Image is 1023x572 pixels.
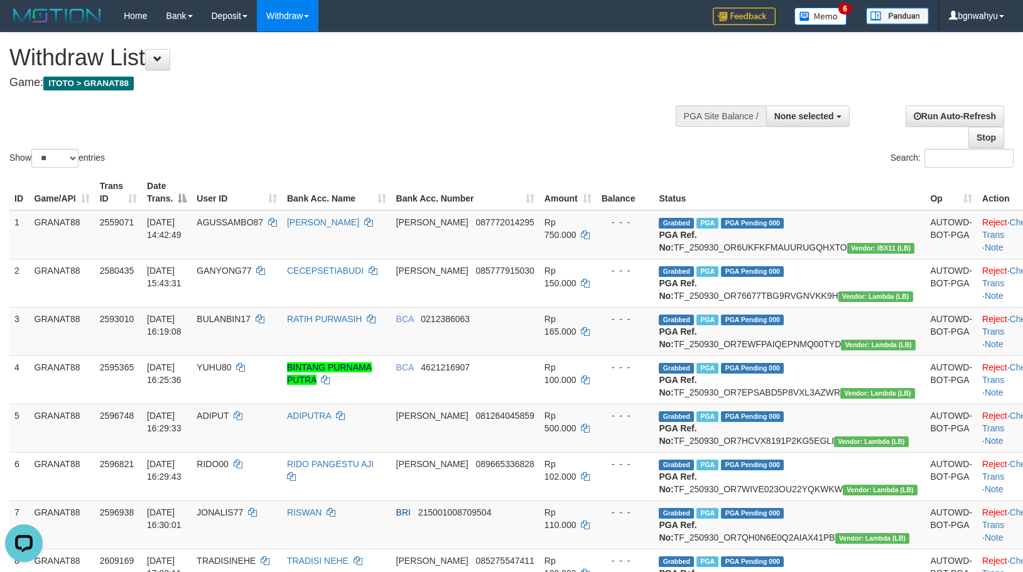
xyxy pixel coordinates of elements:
span: Copy 085777915030 to clipboard [475,266,534,276]
span: PGA Pending [721,556,784,567]
span: [PERSON_NAME] [396,217,468,227]
b: PGA Ref. No: [659,472,696,494]
td: TF_250930_OR7EPSABD5P8VXL3AZWR [654,355,925,404]
span: Grabbed [659,556,694,567]
span: Grabbed [659,411,694,422]
span: [PERSON_NAME] [396,459,468,469]
a: Reject [982,507,1007,517]
a: RIDO PANGESTU AJI [287,459,374,469]
span: Rp 110.000 [544,507,576,530]
span: RIDO00 [197,459,229,469]
span: Rp 165.000 [544,314,576,337]
span: 2596821 [100,459,134,469]
span: BCA [396,314,414,324]
td: GRANAT88 [30,500,95,549]
span: Marked by bgndedek [696,266,718,277]
a: Note [985,242,1004,252]
td: TF_250930_OR6UKFKFMAUURUGQHXTO [654,210,925,259]
span: 2596938 [100,507,134,517]
a: Stop [968,127,1004,148]
td: AUTOWD-BOT-PGA [925,452,977,500]
a: Run Auto-Refresh [906,105,1004,127]
a: Note [985,532,1004,542]
img: Feedback.jpg [713,8,776,25]
span: None selected [774,111,834,121]
div: - - - [602,264,649,277]
a: BINTANG PURNAMA PUTRA [287,362,372,385]
span: Grabbed [659,508,694,519]
span: Copy 4621216907 to clipboard [421,362,470,372]
td: 2 [9,259,30,307]
span: Vendor URL: https://dashboard.q2checkout.com/secure [841,340,916,350]
img: panduan.png [866,8,929,24]
th: User ID: activate to sort column ascending [192,175,282,210]
span: Rp 102.000 [544,459,576,482]
img: Button%20Memo.svg [794,8,847,25]
span: Marked by bgndedek [696,218,718,229]
td: TF_250930_OR7QH0N6E0Q2AIAX41PB [654,500,925,549]
span: TRADISINEHE [197,556,256,566]
label: Show entries [9,149,105,168]
td: 5 [9,404,30,452]
span: PGA Pending [721,218,784,229]
td: AUTOWD-BOT-PGA [925,259,977,307]
span: Rp 100.000 [544,362,576,385]
td: TF_250930_OR7EWFPAIQEPNMQ00TYD [654,307,925,355]
td: 4 [9,355,30,404]
span: PGA Pending [721,315,784,325]
span: Rp 750.000 [544,217,576,240]
b: PGA Ref. No: [659,230,696,252]
span: PGA Pending [721,508,784,519]
td: GRANAT88 [30,307,95,355]
span: [DATE] 16:29:43 [147,459,181,482]
span: PGA Pending [721,363,784,374]
a: Note [985,339,1004,349]
td: AUTOWD-BOT-PGA [925,404,977,452]
span: Copy 085275547411 to clipboard [475,556,534,566]
th: Bank Acc. Number: activate to sort column ascending [391,175,539,210]
span: Grabbed [659,218,694,229]
th: Bank Acc. Name: activate to sort column ascending [282,175,391,210]
span: Copy 087772014295 to clipboard [475,217,534,227]
span: 2593010 [100,314,134,324]
span: [DATE] 16:30:01 [147,507,181,530]
a: Reject [982,459,1007,469]
span: 2596748 [100,411,134,421]
a: Note [985,436,1004,446]
h4: Game: [9,77,669,89]
span: Marked by bgndany [696,508,718,519]
th: Trans ID: activate to sort column ascending [95,175,142,210]
span: Marked by bgndany [696,363,718,374]
span: Grabbed [659,460,694,470]
td: AUTOWD-BOT-PGA [925,307,977,355]
span: 2595365 [100,362,134,372]
span: [DATE] 16:25:36 [147,362,181,385]
span: BRI [396,507,411,517]
span: GANYONG77 [197,266,251,276]
td: GRANAT88 [30,452,95,500]
span: [PERSON_NAME] [396,556,468,566]
span: Copy 215001008709504 to clipboard [418,507,492,517]
th: Amount: activate to sort column ascending [539,175,597,210]
span: PGA Pending [721,411,784,422]
td: 7 [9,500,30,549]
a: Reject [982,411,1007,421]
button: Open LiveChat chat widget [5,5,43,43]
span: [DATE] 16:19:08 [147,314,181,337]
a: RATIH PURWASIH [287,314,362,324]
td: 3 [9,307,30,355]
td: GRANAT88 [30,355,95,404]
div: - - - [602,458,649,470]
span: JONALIS77 [197,507,243,517]
a: Note [985,387,1004,397]
div: - - - [602,409,649,422]
td: 1 [9,210,30,259]
div: - - - [602,361,649,374]
span: Grabbed [659,363,694,374]
div: - - - [602,554,649,567]
a: [PERSON_NAME] [287,217,359,227]
a: ADIPUTRA [287,411,331,421]
span: Marked by bgndany [696,315,718,325]
span: Copy 0212386063 to clipboard [421,314,470,324]
span: Marked by bgndedek [696,460,718,470]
